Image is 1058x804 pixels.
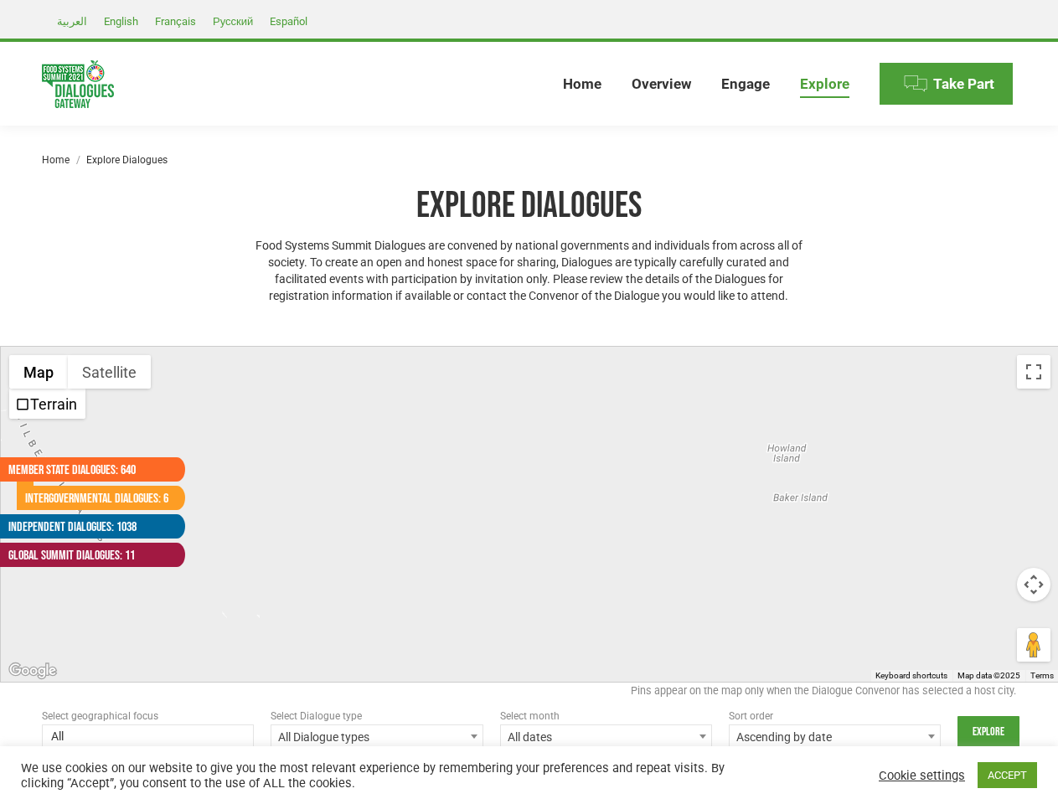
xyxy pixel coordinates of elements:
div: Sort order [729,708,941,724]
span: Explore Dialogues [86,154,168,166]
span: Take Part [933,75,994,93]
img: Menu icon [903,71,928,96]
span: All Dialogue types [271,724,483,748]
span: Explore [800,75,849,93]
a: English [95,11,147,31]
span: Home [563,75,601,93]
a: Home [42,154,70,166]
p: Food Systems Summit Dialogues are convened by national governments and individuals from across al... [247,237,812,304]
a: Español [261,11,316,31]
a: Français [147,11,204,31]
button: Show satellite imagery [68,355,151,389]
a: Cookie settings [879,768,965,783]
span: Español [270,15,307,28]
span: All dates [500,724,712,748]
span: All Dialogue types [271,725,482,749]
button: Show street map [9,355,68,389]
span: Map data ©2025 [957,671,1020,680]
span: English [104,15,138,28]
a: Intergovernmental Dialogues: 6 [17,486,168,510]
span: Engage [721,75,770,93]
div: Pins appear on the map only when the Dialogue Convenor has selected a host city. [42,683,1016,708]
h1: Explore Dialogues [247,183,812,229]
span: Français [155,15,196,28]
div: Select geographical focus [42,708,254,724]
div: We use cookies on our website to give you the most relevant experience by remembering your prefer... [21,760,732,791]
span: All dates [501,725,711,749]
button: Toggle fullscreen view [1017,355,1050,389]
ul: Show street map [9,389,85,419]
input: Explore [957,716,1019,748]
img: Food Systems Summit Dialogues [42,60,114,108]
a: العربية [49,11,95,31]
span: Ascending by date [729,724,941,748]
div: Select Dialogue type [271,708,483,724]
img: Google [5,660,60,682]
label: Terrain [30,395,77,413]
div: Select month [500,708,712,724]
span: Ascending by date [730,725,940,749]
a: Open this area in Google Maps (opens a new window) [5,660,60,682]
button: Map camera controls [1017,568,1050,601]
span: Русский [213,15,253,28]
button: Keyboard shortcuts [875,670,947,682]
a: Русский [204,11,261,31]
span: Overview [632,75,691,93]
a: Terms [1030,671,1054,680]
button: Drag Pegman onto the map to open Street View [1017,628,1050,662]
span: العربية [57,15,87,28]
li: Terrain [11,390,84,417]
a: ACCEPT [978,762,1037,788]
